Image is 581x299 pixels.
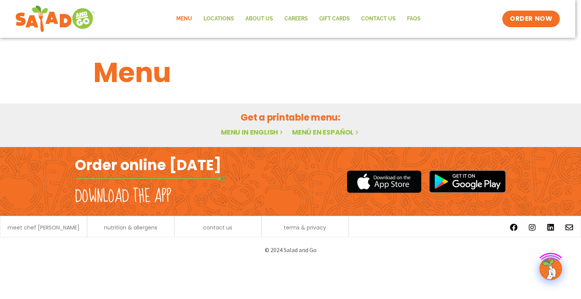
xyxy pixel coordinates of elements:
a: contact us [203,225,232,230]
p: © 2024 Salad and Go [79,245,502,255]
a: FAQs [401,10,426,28]
h2: Download the app [75,186,171,207]
img: google_play [429,170,506,193]
span: ORDER NOW [510,14,552,23]
a: Menu in English [221,127,284,137]
h2: Get a printable menu: [93,111,488,124]
a: Contact Us [356,10,401,28]
a: Locations [198,10,240,28]
a: Menu [171,10,198,28]
a: Careers [279,10,314,28]
img: new-SAG-logo-768×292 [15,4,95,34]
nav: Menu [171,10,426,28]
a: About Us [240,10,279,28]
a: ORDER NOW [502,11,560,27]
a: Menú en español [292,127,360,137]
img: fork [75,177,226,181]
a: GIFT CARDS [314,10,356,28]
h2: Order online [DATE] [75,156,221,174]
a: terms & privacy [284,225,326,230]
h1: Menu [93,52,488,93]
img: appstore [347,169,421,194]
a: meet chef [PERSON_NAME] [8,225,79,230]
a: nutrition & allergens [104,225,157,230]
